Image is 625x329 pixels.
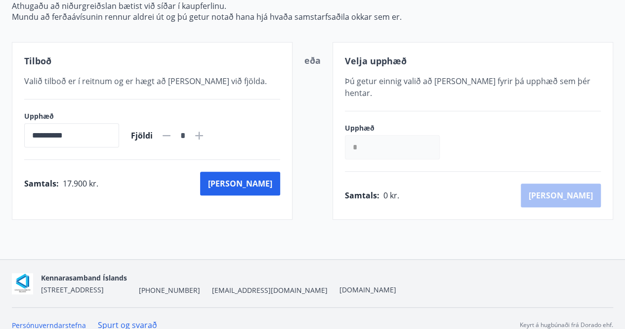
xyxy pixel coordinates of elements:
[41,273,127,282] span: Kennarasamband Íslands
[345,55,407,67] span: Velja upphæð
[41,285,104,294] span: [STREET_ADDRESS]
[383,190,399,201] span: 0 kr.
[212,285,328,295] span: [EMAIL_ADDRESS][DOMAIN_NAME]
[339,285,396,294] a: [DOMAIN_NAME]
[345,190,379,201] span: Samtals :
[345,76,590,98] span: Þú getur einnig valið að [PERSON_NAME] fyrir þá upphæð sem þér hentar.
[63,178,98,189] span: 17.900 kr.
[12,273,33,294] img: AOgasd1zjyUWmx8qB2GFbzp2J0ZxtdVPFY0E662R.png
[304,54,321,66] span: eða
[24,111,119,121] label: Upphæð
[345,123,450,133] label: Upphæð
[24,178,59,189] span: Samtals :
[12,11,613,22] p: Mundu að ferðaávísunin rennur aldrei út og þú getur notað hana hjá hvaða samstarfsaðila okkar sem...
[12,0,613,11] p: Athugaðu að niðurgreiðslan bætist við síðar í kaupferlinu.
[24,55,51,67] span: Tilboð
[131,130,153,141] span: Fjöldi
[24,76,267,87] span: Valið tilboð er í reitnum og er hægt að [PERSON_NAME] við fjölda.
[139,285,200,295] span: [PHONE_NUMBER]
[200,172,280,195] button: [PERSON_NAME]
